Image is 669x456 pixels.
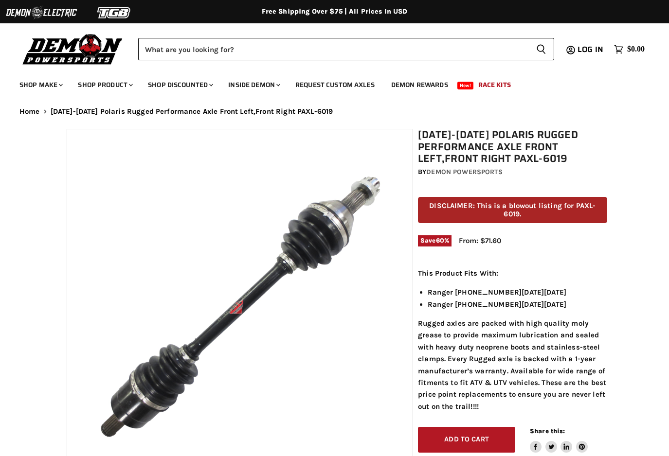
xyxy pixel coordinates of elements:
[418,197,607,224] p: DISCLAIMER: This is a blowout listing for PAXL-6019.
[578,43,603,55] span: Log in
[530,427,565,435] span: Share this:
[459,236,501,245] span: From: $71.60
[71,75,139,95] a: Shop Product
[436,237,444,244] span: 60
[418,267,607,412] div: Rugged axles are packed with high quality moly grease to provide maximum lubrication and sealed w...
[138,38,554,60] form: Product
[428,298,607,310] li: Ranger [PHONE_NUMBER][DATE][DATE]
[528,38,554,60] button: Search
[609,42,650,56] a: $0.00
[471,75,518,95] a: Race Kits
[138,38,528,60] input: Search
[418,427,515,453] button: Add to cart
[418,167,607,177] div: by
[530,427,588,453] aside: Share this:
[19,107,40,116] a: Home
[12,71,642,95] ul: Main menu
[418,267,607,279] p: This Product Fits With:
[418,235,452,246] span: Save %
[384,75,455,95] a: Demon Rewards
[418,129,607,165] h1: [DATE]-[DATE] Polaris Rugged Performance Axle Front Left,Front Right PAXL-6019
[288,75,382,95] a: Request Custom Axles
[12,75,69,95] a: Shop Make
[573,45,609,54] a: Log in
[78,3,151,22] img: TGB Logo 2
[51,107,333,116] span: [DATE]-[DATE] Polaris Rugged Performance Axle Front Left,Front Right PAXL-6019
[426,168,502,176] a: Demon Powersports
[457,82,474,89] span: New!
[141,75,219,95] a: Shop Discounted
[5,3,78,22] img: Demon Electric Logo 2
[444,435,489,443] span: Add to cart
[221,75,286,95] a: Inside Demon
[19,32,126,66] img: Demon Powersports
[627,45,645,54] span: $0.00
[428,286,607,298] li: Ranger [PHONE_NUMBER][DATE][DATE]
